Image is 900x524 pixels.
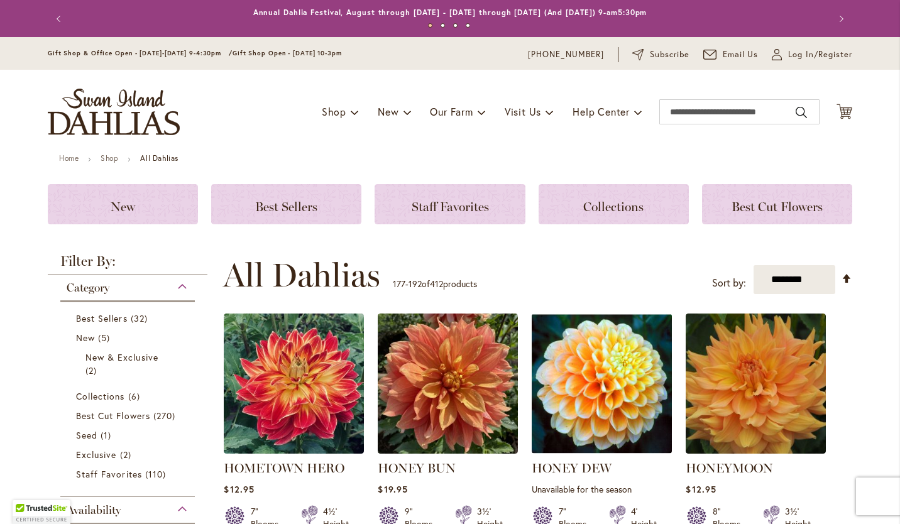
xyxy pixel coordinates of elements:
[76,448,182,461] a: Exclusive
[788,48,852,61] span: Log In/Register
[702,184,852,224] a: Best Cut Flowers
[85,351,173,377] a: New &amp; Exclusive
[393,274,477,294] p: - of products
[76,312,128,324] span: Best Sellers
[650,48,689,61] span: Subscribe
[532,483,672,495] p: Unavailable for the season
[76,409,182,422] a: Best Cut Flowers
[48,89,180,135] a: store logo
[539,184,689,224] a: Collections
[224,444,364,456] a: HOMETOWN HERO
[224,461,344,476] a: HOMETOWN HERO
[632,48,689,61] a: Subscribe
[412,199,489,214] span: Staff Favorites
[428,23,432,28] button: 1 of 4
[145,467,169,481] span: 110
[686,461,773,476] a: HONEYMOON
[532,314,672,454] img: Honey Dew
[409,278,422,290] span: 192
[76,331,182,344] a: New
[703,48,759,61] a: Email Us
[48,6,73,31] button: Previous
[686,483,716,495] span: $12.95
[67,281,109,295] span: Category
[131,312,151,325] span: 32
[532,461,612,476] a: HONEY DEW
[98,331,113,344] span: 5
[378,483,407,495] span: $19.95
[686,314,826,454] img: Honeymoon
[76,410,150,422] span: Best Cut Flowers
[453,23,458,28] button: 3 of 4
[211,184,361,224] a: Best Sellers
[528,48,604,61] a: [PHONE_NUMBER]
[101,153,118,163] a: Shop
[255,199,317,214] span: Best Sellers
[712,271,746,295] label: Sort by:
[76,390,125,402] span: Collections
[76,312,182,325] a: Best Sellers
[723,48,759,61] span: Email Us
[466,23,470,28] button: 4 of 4
[686,444,826,456] a: Honeymoon
[67,503,121,517] span: Availability
[378,461,456,476] a: HONEY BUN
[583,199,644,214] span: Collections
[732,199,823,214] span: Best Cut Flowers
[430,105,473,118] span: Our Farm
[505,105,541,118] span: Visit Us
[48,184,198,224] a: New
[101,428,114,442] span: 1
[772,48,852,61] a: Log In/Register
[322,105,346,118] span: Shop
[153,409,178,422] span: 270
[441,23,445,28] button: 2 of 4
[378,444,518,456] a: Honey Bun
[224,314,364,454] img: HOMETOWN HERO
[111,199,135,214] span: New
[85,351,158,363] span: New & Exclusive
[76,429,97,441] span: Seed
[233,49,342,57] span: Gift Shop Open - [DATE] 10-3pm
[76,390,182,403] a: Collections
[375,184,525,224] a: Staff Favorites
[532,444,672,456] a: Honey Dew
[76,428,182,442] a: Seed
[430,278,443,290] span: 412
[76,467,182,481] a: Staff Favorites
[573,105,630,118] span: Help Center
[827,6,852,31] button: Next
[48,49,233,57] span: Gift Shop & Office Open - [DATE]-[DATE] 9-4:30pm /
[378,105,398,118] span: New
[128,390,143,403] span: 6
[393,278,405,290] span: 177
[76,468,142,480] span: Staff Favorites
[378,314,518,454] img: Honey Bun
[76,332,95,344] span: New
[224,483,254,495] span: $12.95
[59,153,79,163] a: Home
[13,500,70,524] div: TrustedSite Certified
[48,254,207,275] strong: Filter By:
[140,153,178,163] strong: All Dahlias
[253,8,647,17] a: Annual Dahlia Festival, August through [DATE] - [DATE] through [DATE] (And [DATE]) 9-am5:30pm
[223,256,380,294] span: All Dahlias
[120,448,134,461] span: 2
[76,449,116,461] span: Exclusive
[85,364,100,377] span: 2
